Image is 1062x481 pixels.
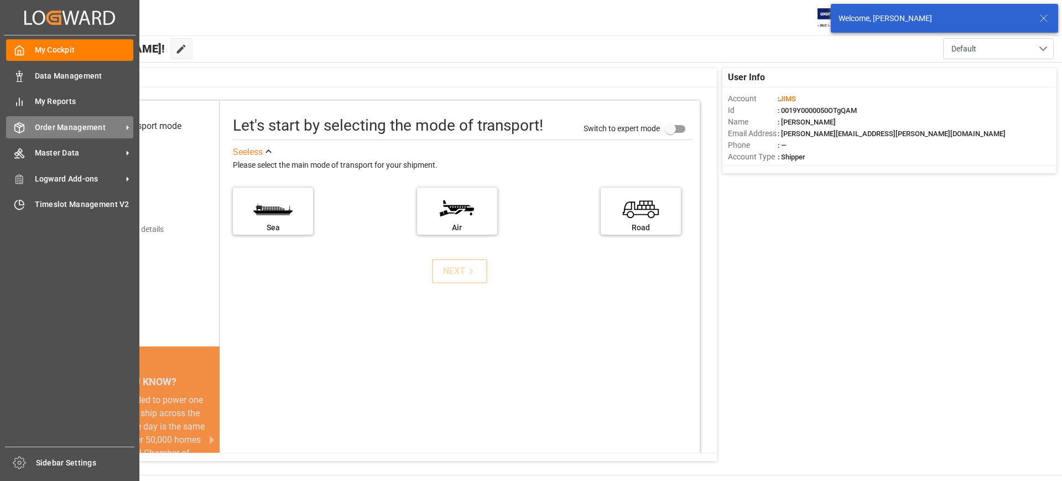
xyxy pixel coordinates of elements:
span: : Shipper [778,153,805,161]
div: NEXT [443,265,477,278]
span: Name [728,116,778,128]
span: JIMS [779,95,796,103]
img: Exertis%20JAM%20-%20Email%20Logo.jpg_1722504956.jpg [818,8,856,28]
span: Logward Add-ons [35,173,122,185]
span: Timeslot Management V2 [35,199,134,210]
span: My Reports [35,96,134,107]
div: See less [233,146,263,159]
button: NEXT [432,259,487,283]
span: Account Type [728,151,778,163]
a: Data Management [6,65,133,86]
span: Switch to expert mode [584,123,660,132]
span: User Info [728,71,765,84]
span: Phone [728,139,778,151]
div: Welcome, [PERSON_NAME] [839,13,1029,24]
span: : 0019Y0000050OTgQAM [778,106,857,115]
span: Sidebar Settings [36,457,135,469]
div: The energy needed to power one large container ship across the ocean in a single day is the same ... [73,394,206,473]
span: My Cockpit [35,44,134,56]
span: Hello [PERSON_NAME]! [46,38,165,59]
span: Default [951,43,976,55]
span: Email Address [728,128,778,139]
div: Road [606,222,675,234]
div: DID YOU KNOW? [60,370,220,394]
span: Order Management [35,122,122,133]
div: Sea [238,222,308,234]
span: Master Data [35,147,122,159]
div: Let's start by selecting the mode of transport! [233,114,543,137]
span: : [PERSON_NAME] [778,118,836,126]
div: Air [423,222,492,234]
span: Account [728,93,778,105]
span: : — [778,141,787,149]
a: My Cockpit [6,39,133,61]
button: open menu [943,38,1054,59]
span: : [778,95,796,103]
div: Please select the main mode of transport for your shipment. [233,159,692,172]
span: Data Management [35,70,134,82]
span: : [PERSON_NAME][EMAIL_ADDRESS][PERSON_NAME][DOMAIN_NAME] [778,130,1006,138]
span: Id [728,105,778,116]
